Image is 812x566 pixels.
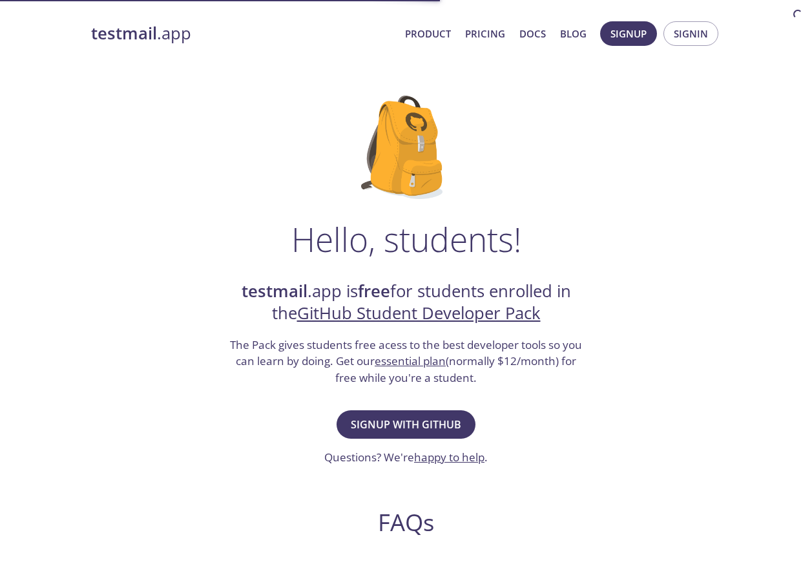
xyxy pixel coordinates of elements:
strong: testmail [91,22,157,45]
strong: free [358,280,390,302]
h1: Hello, students! [291,220,521,258]
span: Signup with GitHub [351,415,461,434]
a: GitHub Student Developer Pack [297,302,541,324]
h3: The Pack gives students free acess to the best developer tools so you can learn by doing. Get our... [229,337,584,386]
a: happy to help [414,450,484,465]
h2: FAQs [158,508,654,537]
a: Pricing [465,25,505,42]
a: essential plan [375,353,446,368]
a: Docs [519,25,546,42]
h2: .app is for students enrolled in the [229,280,584,325]
a: Product [405,25,451,42]
button: Signup with GitHub [337,410,475,439]
span: Signin [674,25,708,42]
a: Blog [560,25,587,42]
h3: Questions? We're . [324,449,488,466]
a: testmail.app [91,23,395,45]
span: Signup [610,25,647,42]
button: Signin [663,21,718,46]
img: github-student-backpack.png [361,96,451,199]
button: Signup [600,21,657,46]
strong: testmail [242,280,307,302]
